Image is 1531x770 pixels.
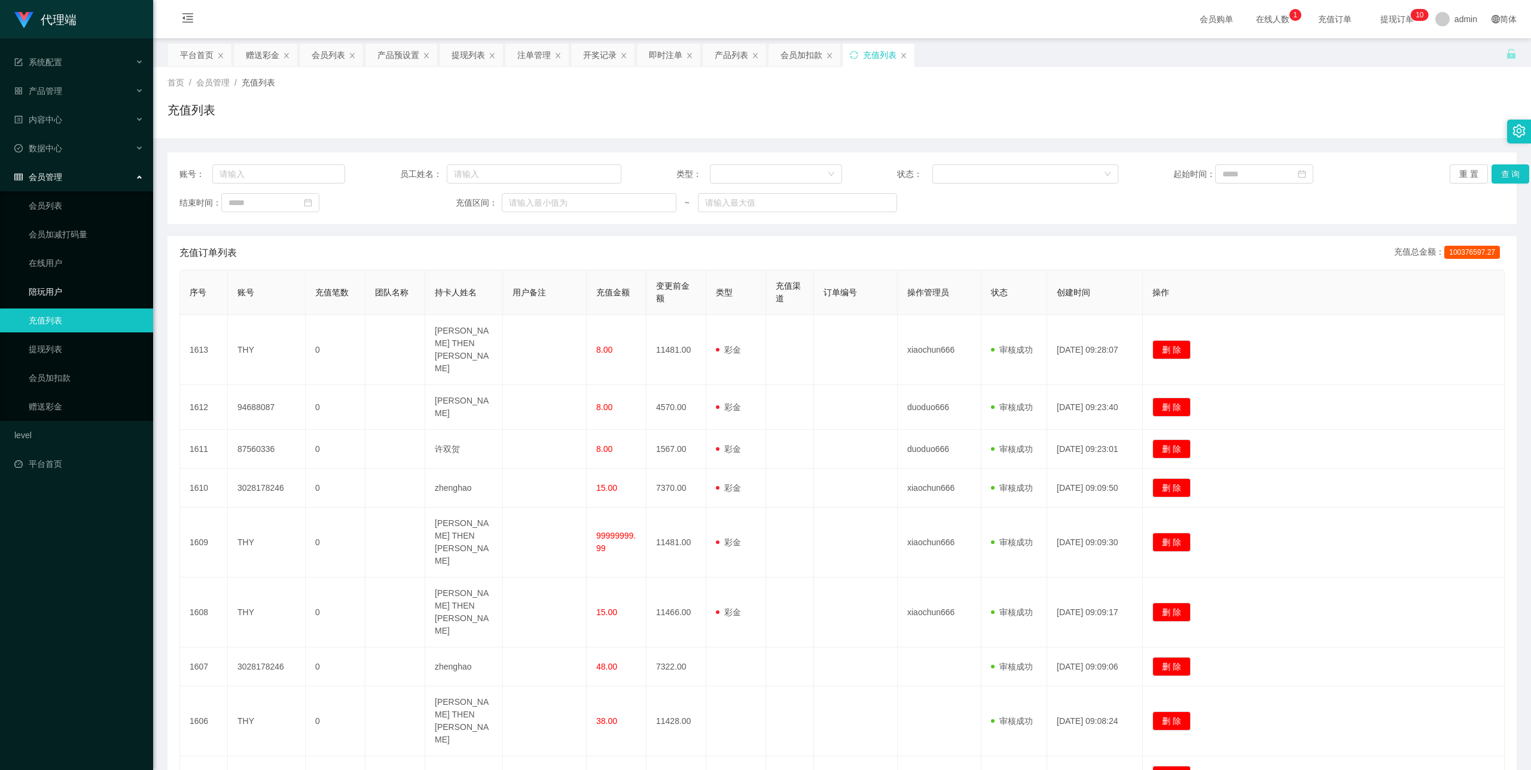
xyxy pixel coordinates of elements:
i: 图标: calendar [304,198,312,207]
a: 会员加扣款 [29,366,144,390]
span: 审核成功 [991,402,1033,412]
td: [DATE] 09:09:30 [1047,508,1143,577]
td: 1610 [180,469,228,508]
a: 充值列表 [29,308,144,332]
i: 图标: form [14,58,23,66]
span: 操作管理员 [907,288,949,297]
i: 图标: close [620,52,627,59]
h1: 充值列表 [167,101,215,119]
a: 赠送彩金 [29,395,144,418]
span: 持卡人姓名 [435,288,477,297]
td: xiaochun666 [898,315,981,385]
div: 会员列表 [312,44,345,66]
span: 产品管理 [14,86,62,96]
button: 删 除 [1152,603,1191,622]
i: 图标: close [217,52,224,59]
td: 1606 [180,686,228,756]
i: 图标: close [489,52,496,59]
span: 用户备注 [513,288,546,297]
td: 94688087 [228,385,306,430]
i: 图标: table [14,173,23,181]
i: 图标: setting [1512,124,1526,137]
span: 团队名称 [375,288,408,297]
i: 图标: close [900,52,907,59]
span: 充值列表 [242,78,275,87]
span: ~ [676,197,698,209]
td: xiaochun666 [898,508,981,577]
i: 图标: appstore-o [14,87,23,95]
td: [PERSON_NAME] THEN [PERSON_NAME] [425,686,503,756]
button: 删 除 [1152,439,1191,459]
td: [PERSON_NAME] [425,385,503,430]
i: 图标: unlock [1506,48,1517,59]
td: zhenghao [425,469,503,508]
td: 0 [306,385,365,430]
span: 100376597.27 [1444,246,1500,259]
td: 1611 [180,430,228,469]
span: 15.00 [596,483,617,493]
span: 充值订单 [1312,15,1358,23]
i: 图标: close [423,52,430,59]
span: 内容中心 [14,115,62,124]
i: 图标: close [826,52,833,59]
td: 4570.00 [646,385,706,430]
a: 提现列表 [29,337,144,361]
span: 彩金 [716,402,741,412]
div: 充值总金额： [1394,246,1505,260]
td: [DATE] 09:09:06 [1047,647,1143,686]
td: [DATE] 09:09:50 [1047,469,1143,508]
span: 审核成功 [991,483,1033,493]
span: / [189,78,191,87]
i: 图标: down [828,170,835,179]
span: 账号 [237,288,254,297]
p: 1 [1416,9,1420,21]
span: 状态： [897,168,932,181]
td: duoduo666 [898,430,981,469]
span: 起始时间： [1173,168,1215,181]
td: [PERSON_NAME] THEN [PERSON_NAME] [425,577,503,647]
span: 充值订单列表 [179,246,237,260]
td: [DATE] 09:23:40 [1047,385,1143,430]
td: xiaochun666 [898,469,981,508]
span: 结束时间： [179,197,221,209]
i: 图标: close [686,52,693,59]
img: logo.9652507e.png [14,12,33,29]
i: 图标: close [283,52,290,59]
td: 7322.00 [646,647,706,686]
span: 提现订单 [1374,15,1420,23]
td: 许双贺 [425,430,503,469]
td: 1613 [180,315,228,385]
div: 赠送彩金 [246,44,279,66]
td: zhenghao [425,647,503,686]
div: 平台首页 [180,44,214,66]
a: 代理端 [14,14,77,24]
span: 审核成功 [991,607,1033,617]
td: [DATE] 09:23:01 [1047,430,1143,469]
i: 图标: sync [850,51,858,59]
span: 8.00 [596,402,612,412]
td: 0 [306,577,365,647]
td: THY [228,508,306,577]
input: 请输入最小值为 [502,193,676,212]
p: 1 [1294,9,1298,21]
span: 审核成功 [991,716,1033,726]
i: 图标: global [1492,15,1500,23]
span: 38.00 [596,716,617,726]
i: 图标: close [349,52,356,59]
td: 1608 [180,577,228,647]
a: 在线用户 [29,251,144,275]
button: 删 除 [1152,398,1191,417]
td: 0 [306,469,365,508]
span: 彩金 [716,537,741,547]
span: 8.00 [596,345,612,355]
span: 15.00 [596,607,617,617]
span: 彩金 [716,607,741,617]
span: 充值笔数 [315,288,349,297]
div: 注单管理 [517,44,551,66]
a: 图标: dashboard平台首页 [14,452,144,476]
button: 删 除 [1152,711,1191,731]
span: 99999999.99 [596,531,636,553]
span: 充值渠道 [776,281,801,303]
td: [DATE] 09:08:24 [1047,686,1143,756]
td: 1607 [180,647,228,686]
